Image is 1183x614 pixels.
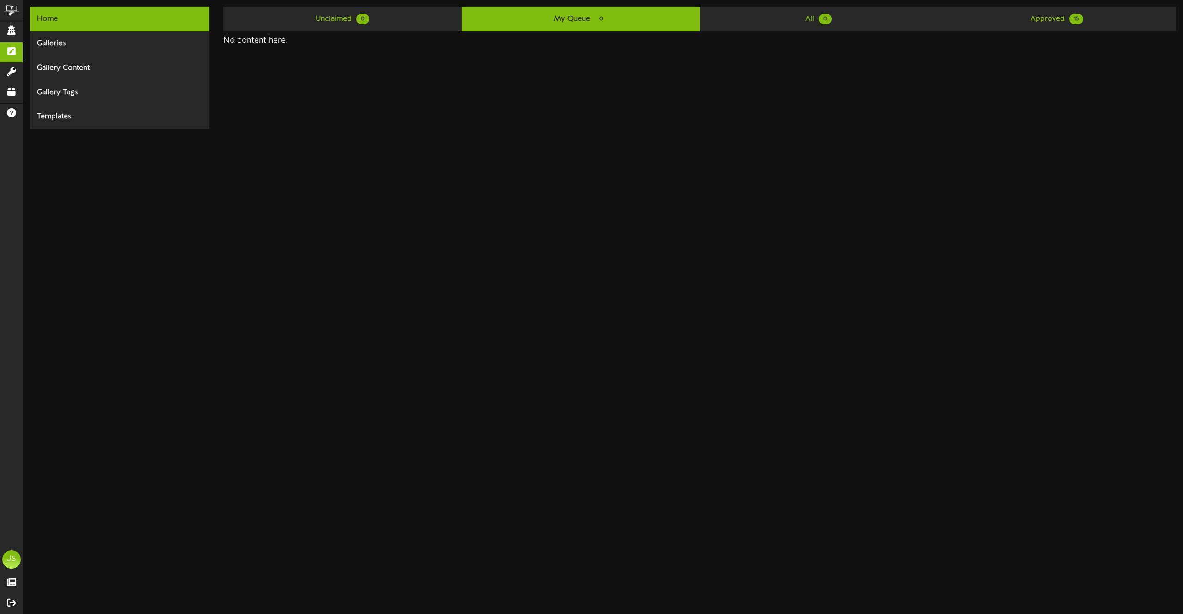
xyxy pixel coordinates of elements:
[30,31,209,56] div: Galleries
[938,7,1176,31] a: Approved
[30,104,209,129] div: Templates
[2,550,21,569] div: JS
[595,14,608,24] span: 0
[223,7,461,31] a: Unclaimed
[462,7,700,31] a: My Queue
[700,7,938,31] a: All
[30,7,209,31] div: Home
[1069,14,1083,24] span: 15
[819,14,832,24] span: 0
[223,36,1176,45] h4: No content here.
[30,80,209,105] div: Gallery Tags
[356,14,369,24] span: 0
[30,56,209,80] div: Gallery Content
